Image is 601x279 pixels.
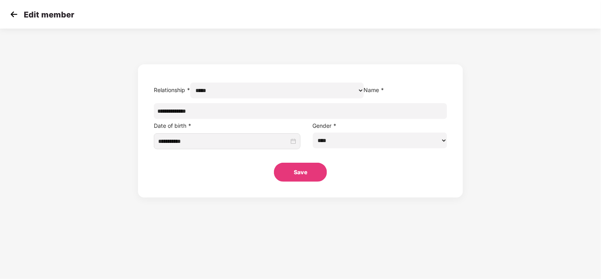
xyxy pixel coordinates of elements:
label: Name * [364,87,385,93]
label: Date of birth * [154,122,191,129]
img: svg+xml;base64,PHN2ZyB4bWxucz0iaHR0cDovL3d3dy53My5vcmcvMjAwMC9zdmciIHdpZHRoPSIzMCIgaGVpZ2h0PSIzMC... [8,8,20,20]
label: Gender * [313,122,337,129]
label: Relationship * [154,87,190,93]
p: Edit member [24,10,74,19]
button: Save [274,163,327,182]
